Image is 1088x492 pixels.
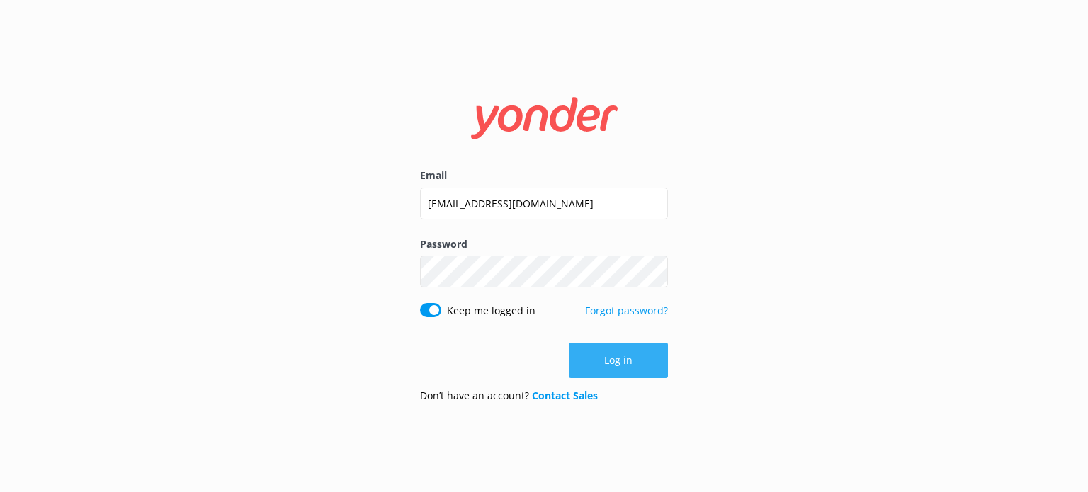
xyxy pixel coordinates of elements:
[640,258,668,286] button: Show password
[585,304,668,317] a: Forgot password?
[420,388,598,404] p: Don’t have an account?
[569,343,668,378] button: Log in
[420,168,668,183] label: Email
[420,236,668,252] label: Password
[420,188,668,219] input: user@emailaddress.com
[447,303,535,319] label: Keep me logged in
[532,389,598,402] a: Contact Sales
